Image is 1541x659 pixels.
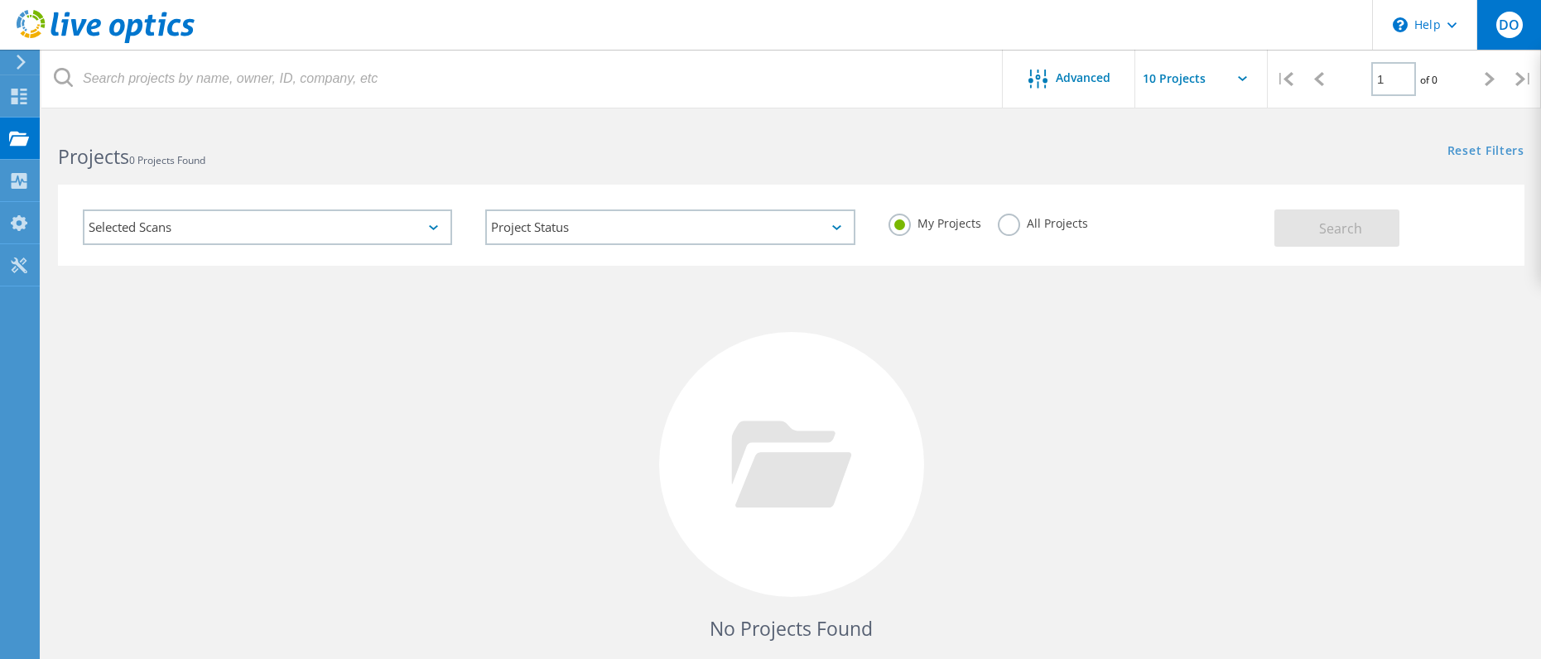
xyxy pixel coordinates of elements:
b: Projects [58,143,129,170]
span: DO [1499,18,1519,31]
h4: No Projects Found [75,615,1508,642]
a: Reset Filters [1447,145,1524,159]
svg: \n [1393,17,1408,32]
div: | [1507,50,1541,108]
input: Search projects by name, owner, ID, company, etc [41,50,1004,108]
span: Advanced [1056,72,1110,84]
label: All Projects [998,214,1088,229]
span: of 0 [1420,73,1437,87]
div: Project Status [485,209,855,245]
button: Search [1274,209,1399,247]
div: | [1268,50,1302,108]
label: My Projects [888,214,981,229]
a: Live Optics Dashboard [17,35,195,46]
span: Search [1319,219,1362,238]
div: Selected Scans [83,209,452,245]
span: 0 Projects Found [129,153,205,167]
